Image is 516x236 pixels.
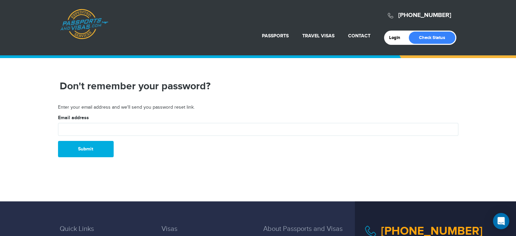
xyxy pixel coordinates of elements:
a: [PHONE_NUMBER] [398,12,451,19]
button: Submit [58,141,114,157]
h1: Don't remember your password? [60,80,355,92]
a: Passports & [DOMAIN_NAME] [60,9,108,39]
p: Enter your email address and we'll send you password reset link. [58,104,458,111]
a: Check Status [409,32,455,44]
a: Login [389,35,405,40]
a: Passports [262,33,289,39]
div: Open Intercom Messenger [493,213,509,229]
a: Contact [348,33,370,39]
a: Travel Visas [302,33,335,39]
label: Email address [58,114,89,121]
